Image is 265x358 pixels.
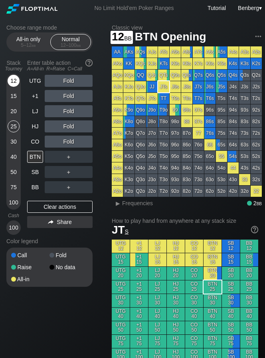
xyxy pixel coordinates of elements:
div: CO 12 [185,240,203,253]
div: UTG 30 [112,294,130,307]
div: LJ 30 [148,294,166,307]
div: Clear actions [27,201,93,213]
div: T8s [181,93,192,104]
div: +1 25 [130,280,148,294]
div: 43s [239,162,250,174]
div: K9s [170,58,181,69]
div: UTG 75 [112,335,130,348]
div: J2s [251,81,262,92]
div: A4o [112,162,123,174]
div: 15 [8,90,20,102]
div: K6o [123,139,134,150]
div: LJ [27,105,43,117]
div: 40 [8,151,20,163]
div: Cash [3,213,24,218]
h2: How to play hand from anywhere at any stack size [112,218,258,224]
div: HJ 20 [167,267,185,280]
div: BTN 25 [204,280,221,294]
div: 12 – 100 [54,42,87,48]
div: T6s [204,93,216,104]
span: s [125,226,129,235]
div: Q6s [204,70,216,81]
div: 42s [251,162,262,174]
div: HJ 40 [167,308,185,321]
div: T5s [216,93,227,104]
div: Enter table action [27,56,93,75]
div: 54o [216,162,227,174]
div: Q5o [135,151,146,162]
div: BB 30 [240,294,258,307]
div: All-in [11,276,49,282]
div: LJ 40 [148,308,166,321]
div: HJ 25 [167,280,185,294]
div: 32o [239,186,250,197]
div: A8o [112,116,123,127]
div: A9s [170,46,181,58]
div: 82o [181,186,192,197]
div: BB 12 [240,240,258,253]
div: 73s [239,128,250,139]
div: AKs [123,46,134,58]
div: T2o [158,186,169,197]
div: AJo [112,81,123,92]
div: 33 [239,174,250,185]
div: HJ [27,120,43,132]
div: HJ 12 [167,240,185,253]
div: BB 25 [240,280,258,294]
div: 95o [170,151,181,162]
div: BTN 20 [204,267,221,280]
span: JT [112,224,129,236]
div: A4s [227,46,239,58]
div: HJ 30 [167,294,185,307]
div: KTo [123,93,134,104]
div: A7s [193,46,204,58]
span: 12 [111,31,133,44]
div: Q8s [181,70,192,81]
div: UTG 12 [112,240,130,253]
div: K2o [123,186,134,197]
div: T9o [158,104,169,116]
div: ATo [112,93,123,104]
img: Floptimal logo [6,4,57,14]
div: J2o [146,186,158,197]
div: CO 40 [185,308,203,321]
div: 96o [170,139,181,150]
div: 98o [170,116,181,127]
div: QTo [135,93,146,104]
div: BTN 15 [204,253,221,266]
div: QTs [158,70,169,81]
div: 75 [8,181,20,193]
div: ＋ [45,181,93,193]
div: BTN [27,151,43,163]
div: A=All-in R=Raise C=Call [27,66,93,72]
img: ellipsis.fd386fe8.svg [254,32,263,41]
div: K9o [123,104,134,116]
div: A9o [112,104,123,116]
div: 98s [181,104,192,116]
div: 97s [193,104,204,116]
div: Fold [45,136,93,148]
div: KJs [146,58,158,69]
div: HJ 75 [167,335,185,348]
div: UTG 15 [112,253,130,266]
div: AKo [112,58,123,69]
div: 20 [8,105,20,117]
div: 32s [251,174,262,185]
div: 83o [181,174,192,185]
div: BTN 75 [204,335,221,348]
div: No Limit Hold’em Poker Ranges [82,5,186,13]
div: 25 [8,120,20,132]
div: 92o [170,186,181,197]
div: SB 30 [222,294,240,307]
div: CO 25 [185,280,203,294]
div: CO 75 [185,335,203,348]
div: 85s [216,116,227,127]
div: T4s [227,93,239,104]
span: bb [32,42,36,48]
div: AQo [112,70,123,81]
div: K2s [251,58,262,69]
div: 5 – 12 [12,42,45,48]
div: SB 50 [222,321,240,334]
div: K5s [216,58,227,69]
div: ＋ [45,166,93,178]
